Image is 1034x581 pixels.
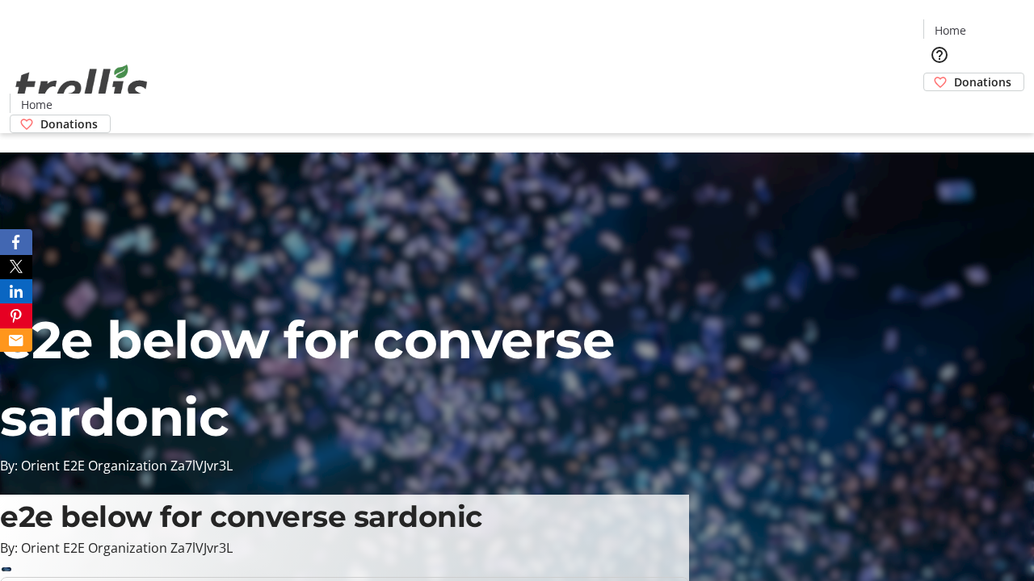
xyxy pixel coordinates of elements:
a: Home [924,22,976,39]
span: Home [935,22,966,39]
span: Home [21,96,53,113]
a: Donations [923,73,1024,91]
a: Donations [10,115,111,133]
button: Help [923,39,956,71]
button: Cart [923,91,956,123]
span: Donations [954,73,1011,90]
a: Home [11,96,62,113]
img: Orient E2E Organization Za7lVJvr3L's Logo [10,47,153,127]
span: Donations [40,115,98,132]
